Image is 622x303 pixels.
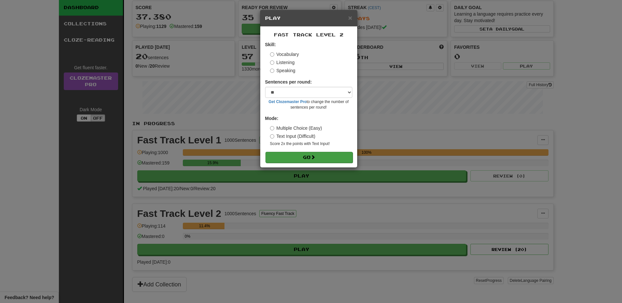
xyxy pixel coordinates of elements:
[270,51,299,58] label: Vocabulary
[270,59,295,66] label: Listening
[270,126,274,130] input: Multiple Choice (Easy)
[274,32,344,37] span: Fast Track Level 2
[270,134,274,138] input: Text Input (Difficult)
[270,141,352,147] small: Score 2x the points with Text Input !
[270,69,274,73] input: Speaking
[270,60,274,65] input: Listening
[265,116,278,121] strong: Mode:
[265,15,352,21] h5: Play
[270,52,274,57] input: Vocabulary
[269,99,307,104] a: Get Clozemaster Pro
[270,133,316,139] label: Text Input (Difficult)
[265,99,352,110] small: to change the number of sentences per round!
[348,14,352,21] span: ×
[270,67,295,74] label: Speaking
[348,14,352,21] button: Close
[265,42,276,47] strong: Skill:
[265,152,353,163] button: Go
[265,79,312,85] label: Sentences per round:
[270,125,322,131] label: Multiple Choice (Easy)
